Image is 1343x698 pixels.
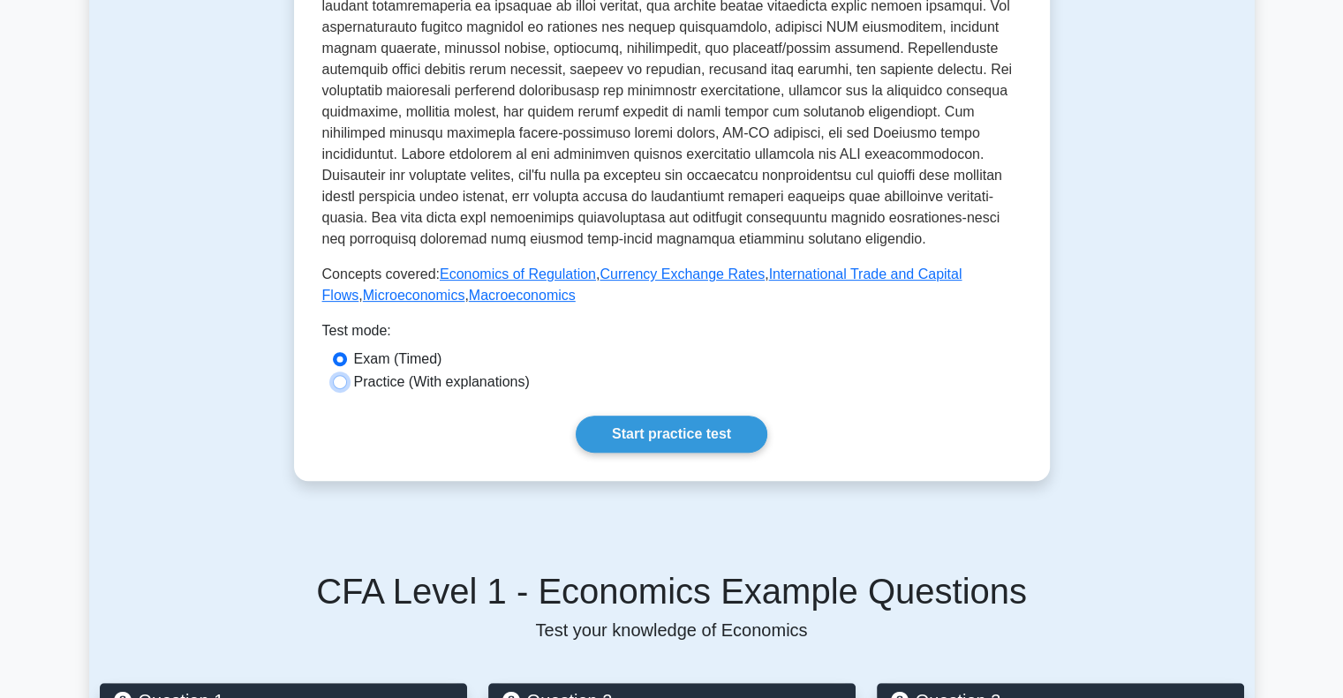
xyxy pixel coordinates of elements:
a: Economics of Regulation [440,266,596,281]
a: Macroeconomics [469,288,576,303]
a: Currency Exchange Rates [600,266,765,281]
a: Start practice test [576,416,767,453]
div: Test mode: [322,320,1022,349]
a: Microeconomics [363,288,465,303]
h5: CFA Level 1 - Economics Example Questions [100,570,1244,612]
p: Concepts covered: , , , , [322,264,1022,306]
p: Test your knowledge of Economics [100,619,1244,641]
label: Exam (Timed) [354,349,442,370]
label: Practice (With explanations) [354,372,530,393]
